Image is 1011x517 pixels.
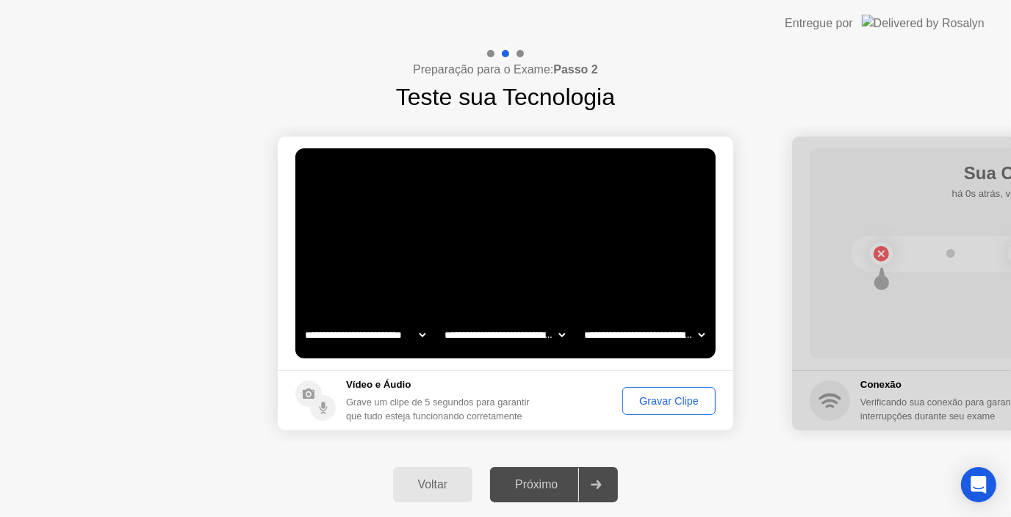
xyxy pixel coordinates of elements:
[553,63,597,76] b: Passo 2
[303,320,428,350] select: Available cameras
[442,320,568,350] select: Available speakers
[396,79,615,115] h1: Teste sua Tecnologia
[490,467,618,502] button: Próximo
[862,15,985,32] img: Delivered by Rosalyn
[393,467,472,502] button: Voltar
[346,395,542,423] div: Grave um clipe de 5 segundos para garantir que tudo esteja funcionando corretamente
[413,61,598,79] h4: Preparação para o Exame:
[346,377,542,392] h5: Vídeo e Áudio
[622,387,716,415] button: Gravar Clipe
[785,15,853,32] div: Entregue por
[397,478,468,491] div: Voltar
[627,395,710,407] div: Gravar Clipe
[961,467,996,502] div: Open Intercom Messenger
[582,320,708,350] select: Available microphones
[494,478,578,491] div: Próximo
